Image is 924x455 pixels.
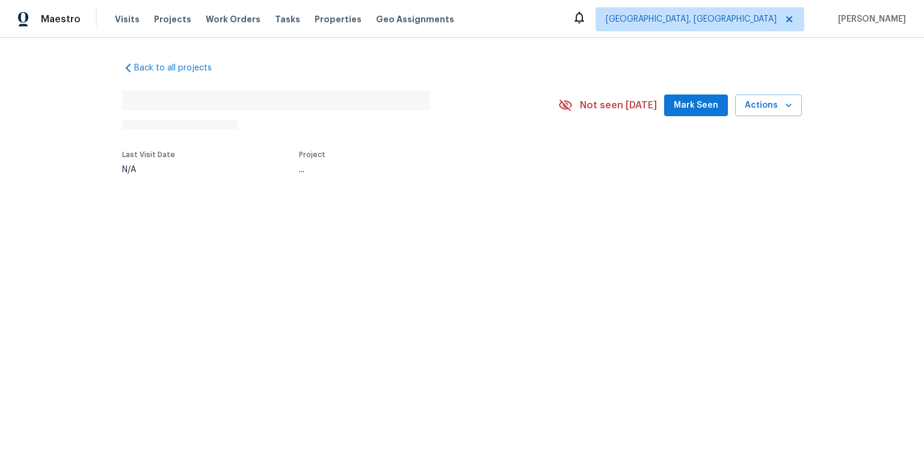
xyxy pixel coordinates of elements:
[206,13,260,25] span: Work Orders
[154,13,191,25] span: Projects
[606,13,777,25] span: [GEOGRAPHIC_DATA], [GEOGRAPHIC_DATA]
[299,151,325,158] span: Project
[299,166,530,174] div: ...
[115,13,140,25] span: Visits
[833,13,906,25] span: [PERSON_NAME]
[122,166,175,174] div: N/A
[275,15,300,23] span: Tasks
[735,94,802,117] button: Actions
[376,13,454,25] span: Geo Assignments
[664,94,728,117] button: Mark Seen
[580,99,657,111] span: Not seen [DATE]
[122,62,238,74] a: Back to all projects
[315,13,362,25] span: Properties
[745,98,792,113] span: Actions
[122,151,175,158] span: Last Visit Date
[41,13,81,25] span: Maestro
[674,98,718,113] span: Mark Seen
